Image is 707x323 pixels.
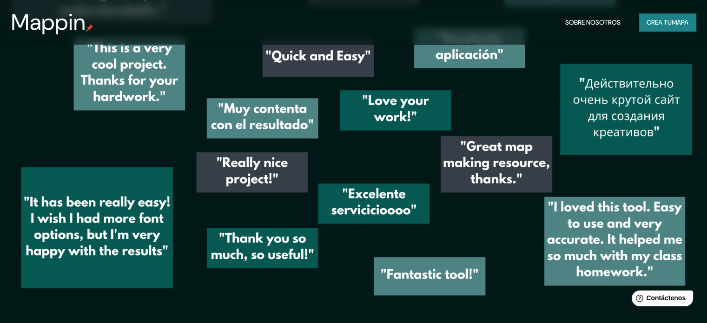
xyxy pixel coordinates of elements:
font: Crea tu [647,18,672,26]
img: pin de mapeo [86,24,93,32]
font: Mappin [11,7,86,37]
iframe: Lanzador de widgets de ayuda [624,287,697,313]
font: mapa [672,18,688,26]
button: Crea tumapa [639,13,696,31]
button: Sobre nosotros [562,13,624,31]
font: Sobre nosotros [565,18,621,26]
